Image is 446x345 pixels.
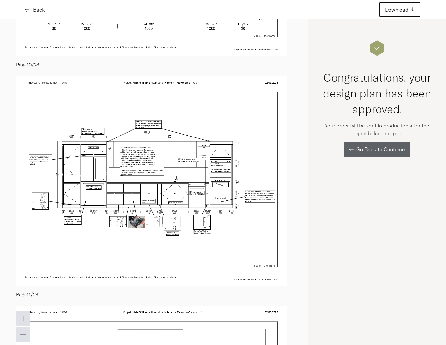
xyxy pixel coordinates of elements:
[344,142,410,157] button: Go Back to Continue
[16,56,292,71] p: Page 10 / 28
[16,76,287,286] img: user-files%2Fuser%7Cckv1i2w1r5197521g9n2q2i3yjb%2Fprojects%2Fclwzlz8yp002q9y0s2vy3u72y%2FNate%20W...
[33,7,45,12] span: Back
[318,70,436,117] h2: Congratulations, your design plan has been approved.
[379,2,420,17] button: Download
[385,7,408,12] span: Download
[26,2,45,17] button: Back
[318,122,436,137] p: Your order will be sent to production after the project balance is paid.
[356,147,405,152] span: Go Back to Continue
[16,286,292,301] p: Page 11 / 28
